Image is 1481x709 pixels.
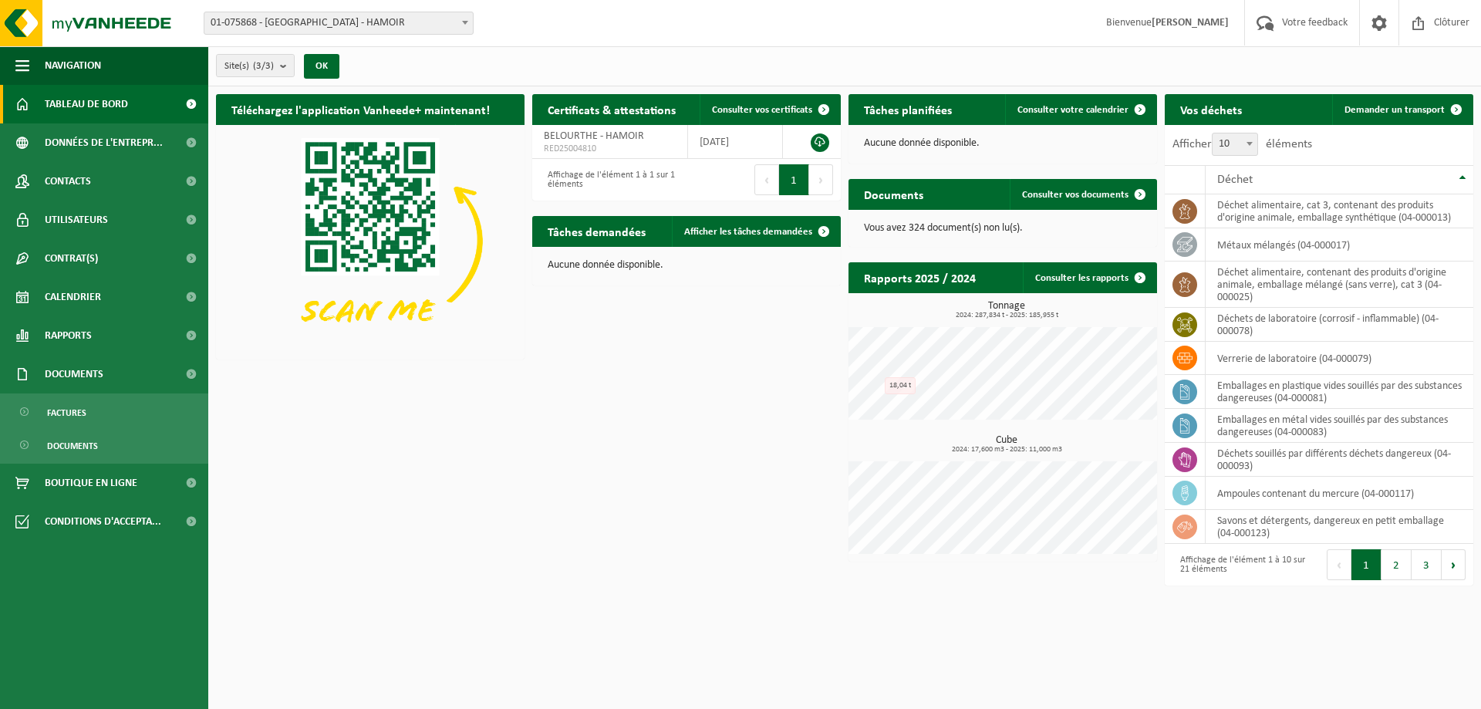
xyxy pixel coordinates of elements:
[1442,549,1466,580] button: Next
[204,12,474,35] span: 01-075868 - BELOURTHE - HAMOIR
[4,397,204,427] a: Factures
[1206,409,1473,443] td: emballages en métal vides souillés par des substances dangereuses (04-000083)
[1206,342,1473,375] td: verrerie de laboratoire (04-000079)
[1206,262,1473,308] td: déchet alimentaire, contenant des produits d'origine animale, emballage mélangé (sans verre), cat...
[1213,133,1257,155] span: 10
[1206,375,1473,409] td: emballages en plastique vides souillés par des substances dangereuses (04-000081)
[1206,443,1473,477] td: déchets souillés par différents déchets dangereux (04-000093)
[45,85,128,123] span: Tableau de bord
[1017,105,1128,115] span: Consulter votre calendrier
[45,355,103,393] span: Documents
[856,312,1157,319] span: 2024: 287,834 t - 2025: 185,955 t
[216,94,505,124] h2: Téléchargez l'application Vanheede+ maintenant!
[712,105,812,115] span: Consulter vos certificats
[1152,17,1229,29] strong: [PERSON_NAME]
[856,301,1157,319] h3: Tonnage
[216,125,525,356] img: Download de VHEPlus App
[864,138,1142,149] p: Aucune donnée disponible.
[216,54,295,77] button: Site(s)(3/3)
[1172,548,1311,582] div: Affichage de l'élément 1 à 10 sur 21 éléments
[1022,190,1128,200] span: Consulter vos documents
[224,55,274,78] span: Site(s)
[1381,549,1412,580] button: 2
[204,12,473,34] span: 01-075868 - BELOURTHE - HAMOIR
[1206,308,1473,342] td: déchets de laboratoire (corrosif - inflammable) (04-000078)
[4,430,204,460] a: Documents
[684,227,812,237] span: Afficher les tâches demandées
[45,123,163,162] span: Données de l'entrepr...
[45,316,92,355] span: Rapports
[1005,94,1155,125] a: Consulter votre calendrier
[856,435,1157,454] h3: Cube
[700,94,839,125] a: Consulter vos certificats
[1023,262,1155,293] a: Consulter les rapports
[864,223,1142,234] p: Vous avez 324 document(s) non lu(s).
[856,446,1157,454] span: 2024: 17,600 m3 - 2025: 11,000 m3
[1206,228,1473,262] td: métaux mélangés (04-000017)
[540,163,679,197] div: Affichage de l'élément 1 à 1 sur 1 éléments
[1332,94,1472,125] a: Demander un transport
[1206,477,1473,510] td: ampoules contenant du mercure (04-000117)
[45,464,137,502] span: Boutique en ligne
[253,61,274,71] count: (3/3)
[1212,133,1258,156] span: 10
[532,216,661,246] h2: Tâches demandées
[544,130,644,142] span: BELOURTHE - HAMOIR
[45,278,101,316] span: Calendrier
[1344,105,1445,115] span: Demander un transport
[848,262,991,292] h2: Rapports 2025 / 2024
[45,502,161,541] span: Conditions d'accepta...
[1172,138,1312,150] label: Afficher éléments
[848,179,939,209] h2: Documents
[688,125,783,159] td: [DATE]
[848,94,967,124] h2: Tâches planifiées
[1206,194,1473,228] td: déchet alimentaire, cat 3, contenant des produits d'origine animale, emballage synthétique (04-00...
[45,46,101,85] span: Navigation
[672,216,839,247] a: Afficher les tâches demandées
[548,260,825,271] p: Aucune donnée disponible.
[754,164,779,195] button: Previous
[779,164,809,195] button: 1
[45,239,98,278] span: Contrat(s)
[1010,179,1155,210] a: Consulter vos documents
[1165,94,1257,124] h2: Vos déchets
[1206,510,1473,544] td: savons et détergents, dangereux en petit emballage (04-000123)
[304,54,339,79] button: OK
[47,431,98,461] span: Documents
[1412,549,1442,580] button: 3
[45,162,91,201] span: Contacts
[45,201,108,239] span: Utilisateurs
[47,398,86,427] span: Factures
[809,164,833,195] button: Next
[1217,174,1253,186] span: Déchet
[532,94,691,124] h2: Certificats & attestations
[1327,549,1351,580] button: Previous
[1351,549,1381,580] button: 1
[544,143,676,155] span: RED25004810
[885,377,916,394] div: 18,04 t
